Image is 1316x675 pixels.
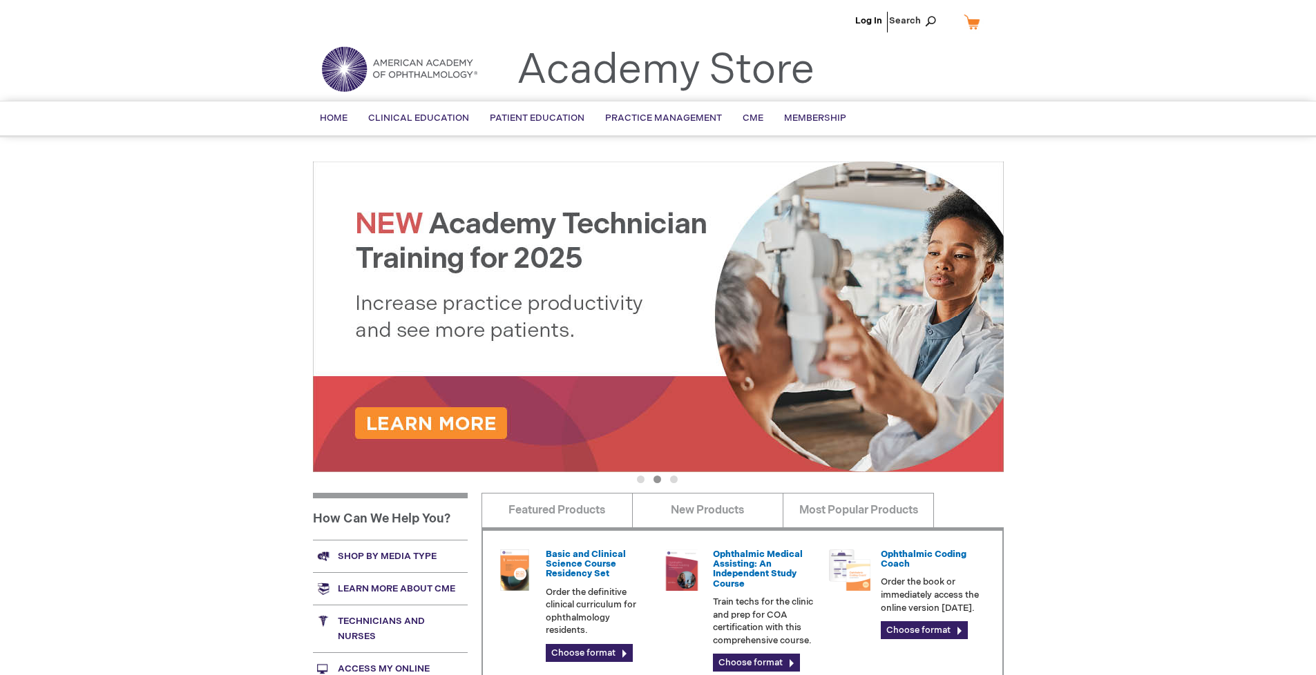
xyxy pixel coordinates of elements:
a: Most Popular Products [783,493,934,527]
a: Ophthalmic Medical Assisting: An Independent Study Course [713,549,803,589]
a: Choose format [881,621,968,639]
a: New Products [632,493,783,527]
span: Membership [784,112,846,124]
a: CME [732,101,774,135]
a: Basic and Clinical Science Course Residency Set [546,549,626,580]
a: Academy Store [517,46,814,95]
button: 2 of 3 [654,476,661,483]
img: 0219007u_51.png [661,549,703,591]
p: Order the book or immediately access the online version [DATE]. [881,576,986,614]
span: Home [320,112,347,124]
p: Order the definitive clinical curriculum for ophthalmology residents. [546,586,651,637]
a: Patient Education [479,101,595,135]
a: Ophthalmic Coding Coach [881,549,966,569]
a: Featured Products [481,493,633,527]
span: Patient Education [490,112,584,124]
span: Clinical Education [368,112,469,124]
a: Log In [855,15,882,26]
a: Technicians and nurses [313,605,468,652]
img: codngu_60.png [829,549,870,591]
span: CME [743,112,763,124]
a: Choose format [713,654,800,672]
a: Learn more about CME [313,572,468,605]
p: Train techs for the clinic and prep for COA certification with this comprehensive course. [713,596,818,647]
a: Choose format [546,644,633,662]
span: Search [889,7,942,35]
button: 1 of 3 [637,476,645,483]
a: Clinical Education [358,101,479,135]
span: Practice Management [605,112,722,124]
img: 02850963u_47.png [494,549,535,591]
a: Membership [774,101,857,135]
a: Shop by media type [313,540,468,572]
button: 3 of 3 [670,476,678,483]
a: Practice Management [595,101,732,135]
h1: How Can We Help You? [313,493,468,540]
